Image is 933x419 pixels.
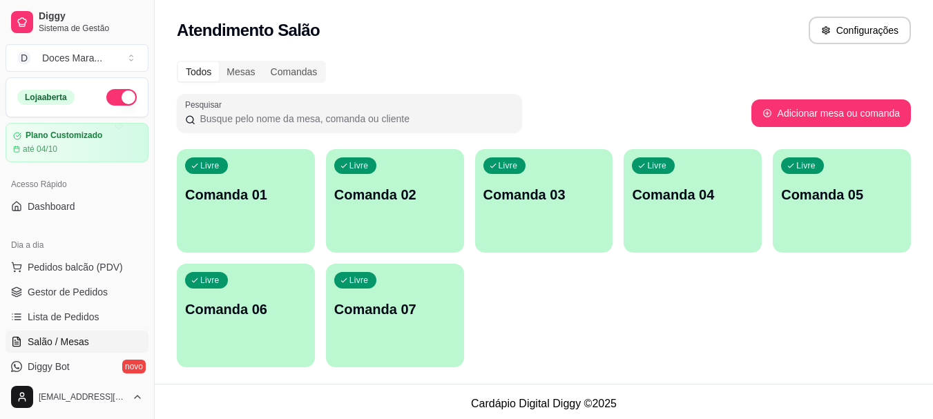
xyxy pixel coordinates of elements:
div: Todos [178,62,219,81]
button: LivreComanda 01 [177,149,315,253]
div: Comandas [263,62,325,81]
p: Livre [796,160,816,171]
span: D [17,51,31,65]
span: Salão / Mesas [28,335,89,349]
span: Diggy Bot [28,360,70,373]
button: Select a team [6,44,148,72]
span: Dashboard [28,199,75,213]
div: Loja aberta [17,90,75,105]
div: Doces Mara ... [42,51,102,65]
p: Livre [349,275,369,286]
h2: Atendimento Salão [177,19,320,41]
button: LivreComanda 07 [326,264,464,367]
p: Comanda 04 [632,185,753,204]
span: Gestor de Pedidos [28,285,108,299]
a: Diggy Botnovo [6,355,148,378]
a: Plano Customizadoaté 04/10 [6,123,148,162]
div: Dia a dia [6,234,148,256]
button: Adicionar mesa ou comanda [751,99,911,127]
button: [EMAIL_ADDRESS][DOMAIN_NAME] [6,380,148,413]
button: Pedidos balcão (PDV) [6,256,148,278]
p: Comanda 03 [483,185,605,204]
p: Livre [200,160,220,171]
label: Pesquisar [185,99,227,110]
button: Alterar Status [106,89,137,106]
a: Lista de Pedidos [6,306,148,328]
p: Comanda 01 [185,185,307,204]
a: Salão / Mesas [6,331,148,353]
p: Livre [200,275,220,286]
span: [EMAIL_ADDRESS][DOMAIN_NAME] [39,391,126,402]
span: Lista de Pedidos [28,310,99,324]
button: LivreComanda 02 [326,149,464,253]
a: Dashboard [6,195,148,217]
p: Livre [499,160,518,171]
button: LivreComanda 04 [624,149,762,253]
button: LivreComanda 03 [475,149,613,253]
p: Livre [349,160,369,171]
p: Comanda 07 [334,300,456,319]
p: Comanda 06 [185,300,307,319]
article: Plano Customizado [26,130,102,141]
p: Livre [647,160,666,171]
p: Comanda 05 [781,185,903,204]
a: DiggySistema de Gestão [6,6,148,39]
button: LivreComanda 05 [773,149,911,253]
a: Gestor de Pedidos [6,281,148,303]
article: até 04/10 [23,144,57,155]
button: Configurações [809,17,911,44]
div: Mesas [219,62,262,81]
p: Comanda 02 [334,185,456,204]
button: LivreComanda 06 [177,264,315,367]
span: Diggy [39,10,143,23]
span: Pedidos balcão (PDV) [28,260,123,274]
div: Acesso Rápido [6,173,148,195]
span: Sistema de Gestão [39,23,143,34]
input: Pesquisar [195,112,514,126]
